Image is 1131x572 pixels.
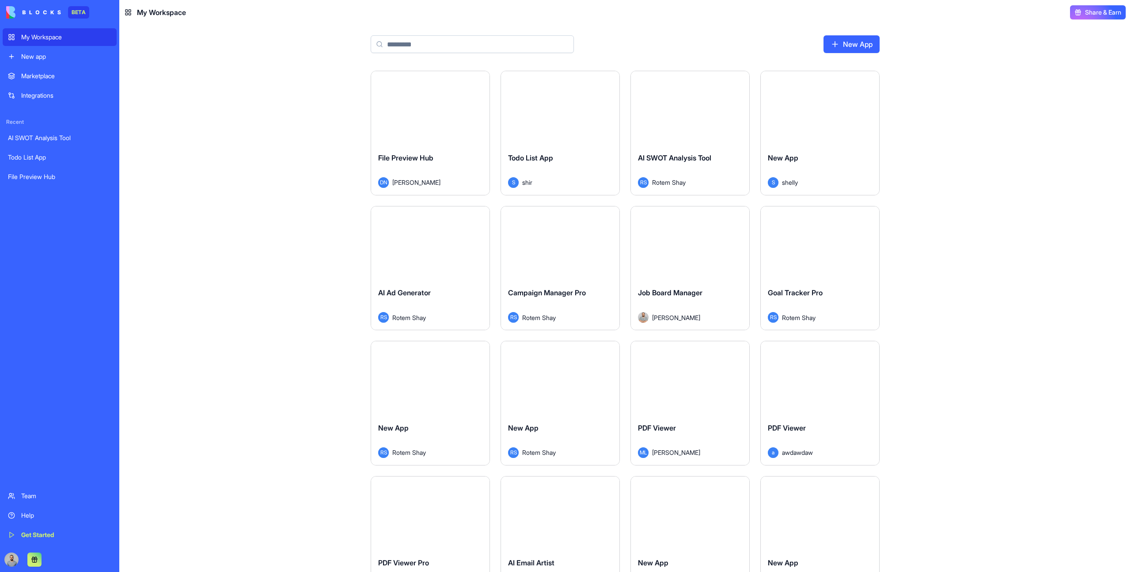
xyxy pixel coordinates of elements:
div: BETA [68,6,89,19]
div: My Workspace [21,33,111,42]
a: Help [3,507,117,524]
span: DN [378,177,389,188]
a: New AppRSRotem Shay [371,341,490,465]
div: Integrations [21,91,111,100]
span: Todo List App [508,153,553,162]
span: PDF Viewer [638,423,676,432]
span: [PERSON_NAME] [652,313,700,322]
a: Team [3,487,117,505]
span: RS [508,447,519,458]
span: RS [378,312,389,323]
span: New App [378,423,409,432]
img: Avatar [638,312,649,323]
div: New app [21,52,111,61]
span: Goal Tracker Pro [768,288,823,297]
span: Rotem Shay [392,448,426,457]
a: Todo List AppSshir [501,71,620,195]
div: Team [21,492,111,500]
a: BETA [6,6,89,19]
span: New App [768,558,798,567]
span: [PERSON_NAME] [652,448,700,457]
span: awdawdaw [782,448,813,457]
a: AI SWOT Analysis Tool [3,129,117,147]
a: Get Started [3,526,117,544]
span: Rotem Shay [782,313,816,322]
div: File Preview Hub [8,172,111,181]
a: AI Ad GeneratorRSRotem Shay [371,206,490,331]
a: Todo List App [3,149,117,166]
span: AI Email Artist [508,558,554,567]
span: RS [508,312,519,323]
span: File Preview Hub [378,153,433,162]
span: Recent [3,118,117,126]
div: Help [21,511,111,520]
span: Rotem Shay [392,313,426,322]
a: New App [824,35,880,53]
span: Rotem Shay [522,448,556,457]
span: shelly [782,178,798,187]
span: PDF Viewer Pro [378,558,429,567]
a: AI SWOT Analysis ToolRSRotem Shay [630,71,750,195]
span: [PERSON_NAME] [392,178,440,187]
span: S [508,177,519,188]
a: My Workspace [3,28,117,46]
a: Campaign Manager ProRSRotem Shay [501,206,620,331]
span: Campaign Manager Pro [508,288,586,297]
span: PDF Viewer [768,423,806,432]
span: AI SWOT Analysis Tool [638,153,711,162]
span: New App [508,423,539,432]
div: AI SWOT Analysis Tool [8,133,111,142]
span: Rotem Shay [652,178,686,187]
span: My Workspace [137,7,186,18]
img: logo [6,6,61,19]
a: PDF Vieweraawdawdaw [760,341,880,465]
a: New AppSshelly [760,71,880,195]
a: PDF ViewerML[PERSON_NAME] [630,341,750,465]
a: File Preview HubDN[PERSON_NAME] [371,71,490,195]
a: File Preview Hub [3,168,117,186]
button: Share & Earn [1070,5,1126,19]
span: RS [638,177,649,188]
div: Todo List App [8,153,111,162]
span: a [768,447,778,458]
span: Rotem Shay [522,313,556,322]
a: Job Board ManagerAvatar[PERSON_NAME] [630,206,750,331]
div: Marketplace [21,72,111,80]
a: Goal Tracker ProRSRotem Shay [760,206,880,331]
span: New App [768,153,798,162]
span: Job Board Manager [638,288,702,297]
a: New AppRSRotem Shay [501,341,620,465]
img: image_123650291_bsq8ao.jpg [4,553,19,567]
a: New app [3,48,117,65]
span: RS [768,312,778,323]
span: shir [522,178,532,187]
span: AI Ad Generator [378,288,431,297]
div: Get Started [21,530,111,539]
span: ML [638,447,649,458]
span: S [768,177,778,188]
span: Share & Earn [1085,8,1121,17]
span: New App [638,558,668,567]
a: Integrations [3,87,117,104]
span: RS [378,447,389,458]
a: Marketplace [3,67,117,85]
